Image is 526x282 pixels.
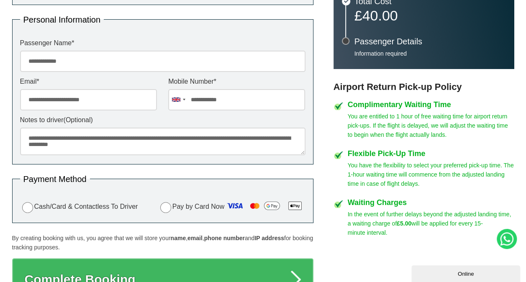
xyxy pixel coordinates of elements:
label: Notes to driver [20,117,305,123]
strong: £5.00 [397,220,411,227]
legend: Payment Method [20,175,90,183]
p: £ [354,10,506,21]
p: By creating booking with us, you agree that we will store your , , and for booking tracking purpo... [12,233,313,252]
label: Pay by Card Now [158,199,305,215]
h4: Flexible Pick-Up Time [348,150,514,157]
p: In the event of further delays beyond the adjusted landing time, a waiting charge of will be appl... [348,210,514,237]
label: Cash/Card & Contactless To Driver [20,201,138,213]
input: Cash/Card & Contactless To Driver [22,202,33,213]
input: Pay by Card Now [160,202,171,213]
span: (Optional) [64,116,93,123]
legend: Personal Information [20,15,104,24]
label: Email [20,78,157,85]
strong: email [187,235,203,241]
label: Mobile Number [168,78,305,85]
iframe: chat widget [411,264,522,282]
label: Passenger Name [20,40,305,46]
span: 40.00 [362,8,398,23]
h3: Passenger Details [354,37,506,46]
p: You have the flexibility to select your preferred pick-up time. The 1-hour waiting time will comm... [348,161,514,188]
p: You are entitled to 1 hour of free waiting time for airport return pick-ups. If the flight is del... [348,112,514,139]
h3: Airport Return Pick-up Policy [334,82,514,92]
div: United Kingdom: +44 [169,90,188,110]
h4: Waiting Charges [348,199,514,206]
strong: phone number [204,235,245,241]
p: Information required [354,50,506,57]
strong: name [170,235,186,241]
strong: IP address [254,235,284,241]
h4: Complimentary Waiting Time [348,101,514,108]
